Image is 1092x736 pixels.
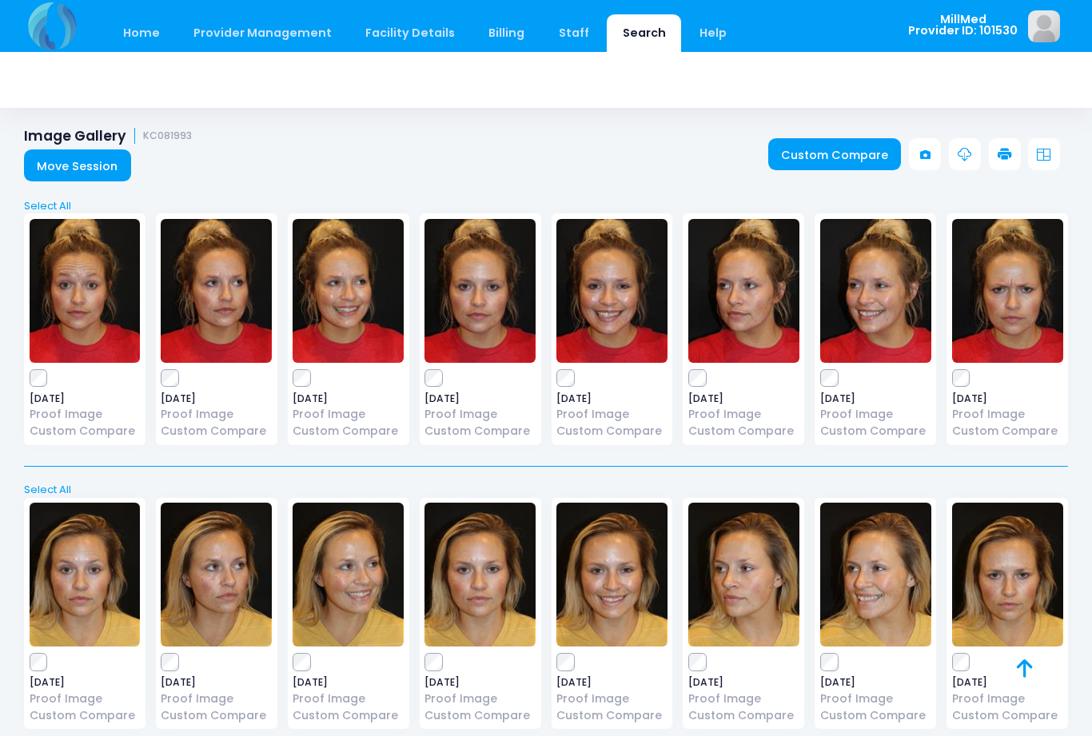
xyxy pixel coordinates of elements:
a: Custom Compare [952,707,1063,724]
a: Select All [19,198,1074,214]
a: Custom Compare [952,423,1063,440]
a: Billing [473,14,540,52]
a: Proof Image [424,406,536,423]
img: image [424,503,536,646]
span: [DATE] [293,678,404,687]
a: Proof Image [424,690,536,707]
a: Facility Details [350,14,471,52]
a: Custom Compare [820,707,931,724]
a: Help [684,14,743,52]
img: image [952,219,1063,363]
span: [DATE] [424,678,536,687]
span: [DATE] [556,678,668,687]
img: image [293,219,404,363]
span: [DATE] [952,678,1063,687]
a: Custom Compare [820,423,931,440]
a: Proof Image [688,406,799,423]
a: Proof Image [161,690,272,707]
h1: Image Gallery [24,128,192,145]
img: image [293,503,404,646]
a: Custom Compare [293,707,404,724]
a: Provider Management [177,14,347,52]
a: Custom Compare [768,138,902,170]
a: Proof Image [688,690,799,707]
span: [DATE] [820,394,931,404]
a: Proof Image [820,690,931,707]
small: KC081993 [143,130,192,142]
img: image [952,503,1063,646]
a: Custom Compare [556,707,668,724]
img: image [161,219,272,363]
a: Custom Compare [30,423,141,440]
a: Custom Compare [424,423,536,440]
span: [DATE] [556,394,668,404]
img: image [556,219,668,363]
a: Proof Image [952,690,1063,707]
a: Custom Compare [30,707,141,724]
span: [DATE] [161,394,272,404]
span: [DATE] [424,394,536,404]
a: Staff [543,14,604,52]
img: image [161,503,272,646]
a: Custom Compare [161,423,272,440]
img: image [820,503,931,646]
a: Custom Compare [161,707,272,724]
a: Proof Image [161,406,272,423]
img: image [556,503,668,646]
span: [DATE] [820,678,931,687]
a: Custom Compare [688,423,799,440]
a: Proof Image [556,690,668,707]
a: Custom Compare [556,423,668,440]
a: Home [107,14,175,52]
span: MillMed Provider ID: 101530 [908,14,1018,37]
a: Custom Compare [688,707,799,724]
img: image [688,503,799,646]
a: Select All [19,482,1074,498]
img: image [688,219,799,363]
img: image [424,219,536,363]
span: [DATE] [952,394,1063,404]
span: [DATE] [293,394,404,404]
a: Proof Image [556,406,668,423]
a: Proof Image [30,406,141,423]
img: image [30,219,141,363]
a: Search [607,14,681,52]
img: image [30,503,141,646]
a: Proof Image [293,690,404,707]
span: [DATE] [688,678,799,687]
img: image [820,219,931,363]
a: Proof Image [30,690,141,707]
a: Proof Image [820,406,931,423]
a: Custom Compare [424,707,536,724]
a: Move Session [24,149,131,181]
a: Proof Image [952,406,1063,423]
span: [DATE] [30,678,141,687]
span: [DATE] [688,394,799,404]
span: [DATE] [161,678,272,687]
span: [DATE] [30,394,141,404]
a: Custom Compare [293,423,404,440]
img: image [1028,10,1060,42]
a: Proof Image [293,406,404,423]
